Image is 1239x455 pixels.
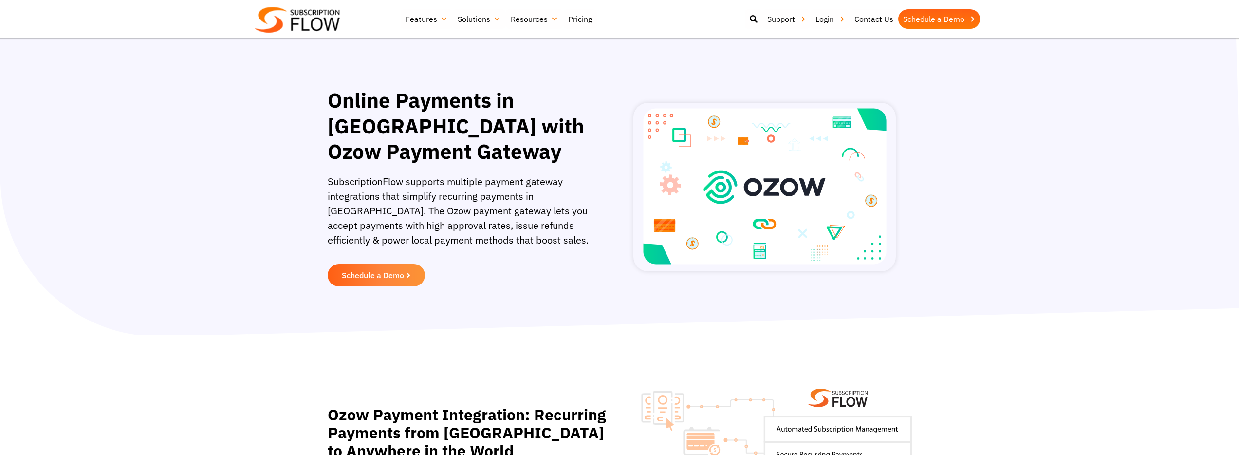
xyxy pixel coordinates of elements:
img: Subscriptionflow [255,7,340,33]
a: Schedule a Demo [898,9,980,29]
a: Schedule a Demo [328,264,425,286]
a: Solutions [453,9,506,29]
a: Resources [506,9,563,29]
a: Pricing [563,9,597,29]
span: Schedule a Demo [342,271,404,279]
a: Login [811,9,850,29]
a: Features [401,9,453,29]
img: SubscriptionFlow-and-Ozow [633,103,896,271]
a: Support [762,9,811,29]
h1: Online Payments in [GEOGRAPHIC_DATA] with Ozow Payment Gateway [328,88,593,165]
p: SubscriptionFlow supports multiple payment gateway integrations that simplify recurring payments ... [328,174,593,257]
a: Contact Us [850,9,898,29]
